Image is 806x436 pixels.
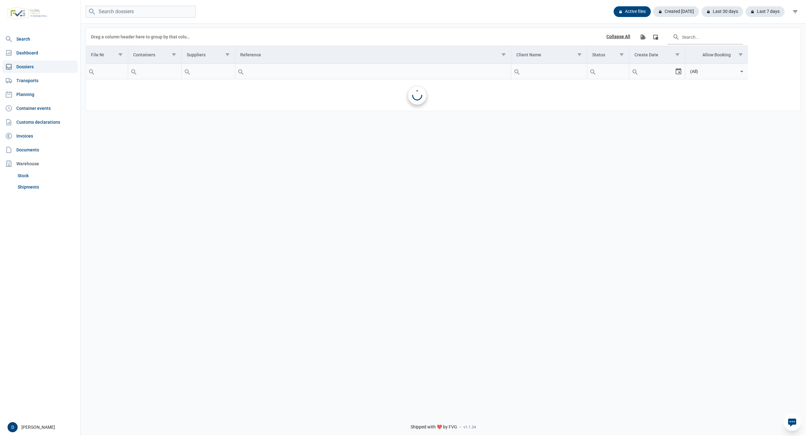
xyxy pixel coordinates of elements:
[3,74,78,87] a: Transports
[181,64,235,79] td: Filter cell
[738,64,746,79] div: Select
[3,157,78,170] div: Warehouse
[172,52,176,57] span: Show filter options for column 'Containers'
[629,46,685,64] td: Column Create Date
[235,46,511,64] td: Column Reference
[15,170,78,181] a: Stock
[685,64,748,79] td: Filter cell
[412,90,422,100] div: Loading...
[634,52,658,57] div: Create Date
[411,424,457,430] span: Shipped with ❤️ by FVG
[235,64,511,79] input: Filter cell
[3,47,78,59] a: Dashboard
[463,425,476,430] span: v1.1.34
[606,34,630,40] div: Collapse All
[3,60,78,73] a: Dossiers
[91,52,104,57] div: File Nr
[86,46,128,64] td: Column File Nr
[3,33,78,45] a: Search
[3,102,78,115] a: Container events
[614,6,651,17] div: Active files
[667,29,743,44] input: Search in the data grid
[118,52,123,57] span: Show filter options for column 'File Nr'
[701,6,743,17] div: Last 30 days
[685,64,738,79] input: Filter cell
[619,52,624,57] span: Show filter options for column 'Status'
[738,52,743,57] span: Show filter options for column 'Allow Booking'
[8,422,18,432] button: D
[790,6,801,17] div: filter
[182,64,235,79] input: Filter cell
[501,52,506,57] span: Show filter options for column 'Reference'
[86,64,128,79] input: Filter cell
[587,46,629,64] td: Column Status
[629,64,641,79] div: Search box
[629,64,685,79] td: Filter cell
[86,92,748,99] span: No data
[3,88,78,101] a: Planning
[86,64,97,79] div: Search box
[587,64,629,79] input: Filter cell
[516,52,541,57] div: Client Name
[511,46,587,64] td: Column Client Name
[587,64,599,79] div: Search box
[746,6,785,17] div: Last 7 days
[187,52,206,57] div: Suppliers
[460,424,461,430] span: -
[86,6,196,18] input: Search dossiers
[675,64,682,79] div: Select
[128,64,139,79] div: Search box
[225,52,230,57] span: Show filter options for column 'Suppliers'
[182,64,193,79] div: Search box
[3,130,78,142] a: Invoices
[653,6,699,17] div: Created [DATE]
[3,144,78,156] a: Documents
[240,52,261,57] div: Reference
[91,28,743,46] div: Data grid toolbar
[8,422,77,432] div: [PERSON_NAME]
[685,46,748,64] td: Column Allow Booking
[5,5,50,22] img: FVG - Global freight forwarding
[128,64,181,79] input: Filter cell
[181,46,235,64] td: Column Suppliers
[511,64,587,79] input: Filter cell
[702,52,731,57] div: Allow Booking
[3,116,78,128] a: Customs declarations
[128,46,181,64] td: Column Containers
[675,52,680,57] span: Show filter options for column 'Create Date'
[629,64,674,79] input: Filter cell
[133,52,155,57] div: Containers
[577,52,582,57] span: Show filter options for column 'Client Name'
[511,64,523,79] div: Search box
[637,31,648,42] div: Export all data to Excel
[91,32,192,42] div: Drag a column header here to group by that column
[235,64,247,79] div: Search box
[15,181,78,193] a: Shipments
[650,31,661,42] div: Column Chooser
[592,52,605,57] div: Status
